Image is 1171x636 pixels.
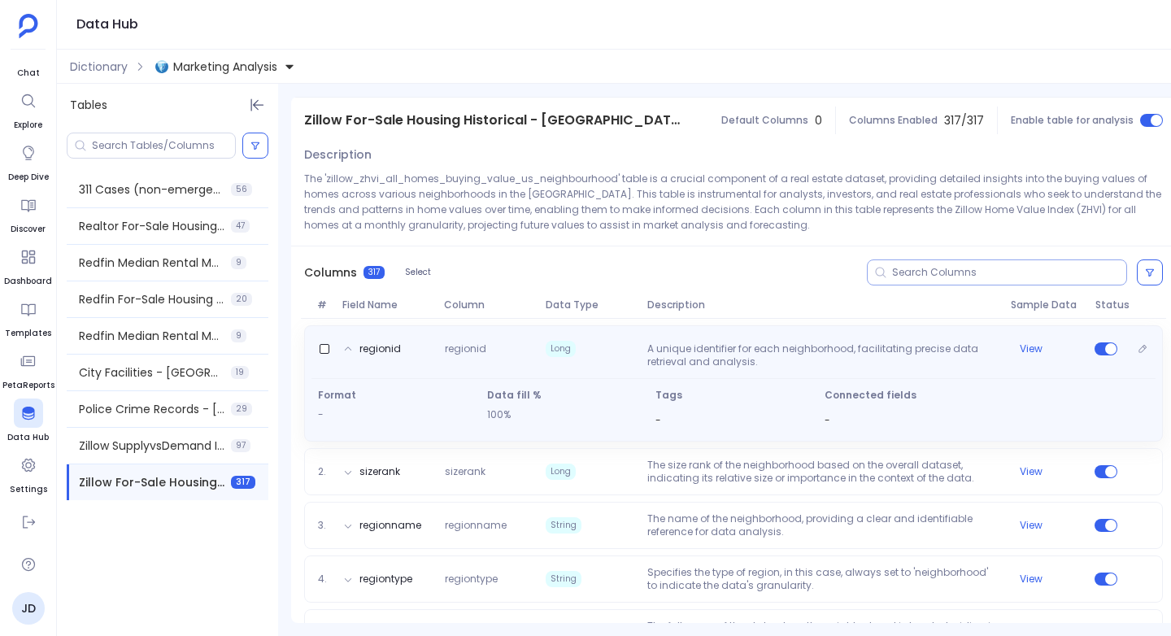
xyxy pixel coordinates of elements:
span: # [311,298,336,311]
a: Explore [14,86,43,132]
span: City Facilities - San Francisco [79,364,224,381]
p: - [318,408,474,421]
span: Status [1089,298,1123,311]
span: Data fill % [487,389,643,402]
span: Data Hub [7,431,49,444]
button: View [1020,465,1043,478]
span: 0 [815,112,822,129]
span: 317 [363,266,385,279]
span: String [546,571,581,587]
span: Long [546,464,576,480]
img: petavue logo [19,14,38,38]
span: Chat [14,67,43,80]
span: Columns Enabled [849,114,938,127]
span: PetaReports [2,379,54,392]
a: Data Hub [7,399,49,444]
span: regiontype [438,573,540,586]
span: Dictionary [70,59,128,75]
span: Sample Data [1004,298,1089,311]
a: JD [12,592,45,625]
span: Redfin Median Rental Market - San Francisco [79,328,224,344]
span: Enable table for analysis [1011,114,1134,127]
span: Format [318,389,474,402]
span: 311 Cases (non-emergency issues) - San Francisco [79,181,224,198]
span: Zillow For-Sale Housing Historical - [GEOGRAPHIC_DATA] Localities [304,111,686,130]
span: Tags [655,389,812,402]
span: 317 / 317 [944,112,984,129]
p: A unique identifier for each neighborhood, facilitating precise data retrieval and analysis. [641,342,1003,368]
p: The name of the neighborhood, providing a clear and identifiable reference for data analysis. [641,512,1003,538]
span: 56 [231,183,252,196]
span: Redfin Median Rental Market - USA [79,255,224,271]
button: regiontype [359,573,412,586]
span: regionid [438,342,540,368]
p: Specifies the type of region, in this case, always set to 'neighborhood' to indicate the data's g... [641,566,1003,592]
input: Search Columns [892,266,1126,279]
span: Zillow SupplyvsDemand Index - USA+Cities [79,438,224,454]
span: Connected fields [825,389,1149,402]
span: - [655,413,661,427]
span: Deep Dive [8,171,49,184]
span: 19 [231,366,249,379]
a: Discover [11,190,46,236]
span: Realtor For-Sale Housing Historical - All Cities [79,218,224,234]
span: Field Name [336,298,437,311]
span: regionname [438,519,540,532]
a: Settings [10,451,47,496]
span: Templates [5,327,51,340]
button: sizerank [359,465,400,478]
span: 9 [231,256,246,269]
span: 317 [231,476,255,489]
a: Dashboard [4,242,52,288]
button: Marketing Analysis [152,54,298,80]
span: 20 [231,293,252,306]
input: Search Tables/Columns [92,139,235,152]
span: Discover [11,223,46,236]
span: Description [641,298,1004,311]
a: Templates [5,294,51,340]
span: String [546,517,581,534]
img: iceberg.svg [155,60,168,73]
a: PetaReports [2,346,54,392]
span: Default Columns [721,114,808,127]
button: Edit [1131,338,1154,360]
span: Long [546,341,576,357]
span: 29 [231,403,252,416]
button: View [1020,519,1043,532]
p: The 'zillow_zhvi_all_homes_buying_value_us_neighbourhood' table is a crucial component of a real ... [304,171,1163,233]
span: 4. [311,573,337,586]
span: Settings [10,483,47,496]
h1: Data Hub [76,13,138,36]
span: 47 [231,220,250,233]
button: View [1020,573,1043,586]
span: Dashboard [4,275,52,288]
span: sizerank [438,465,540,478]
span: 3. [311,519,337,532]
span: Data Type [539,298,641,311]
div: Tables [57,84,278,126]
span: Zillow For-Sale Housing Historical - USA Localities [79,474,224,490]
a: Deep Dive [8,138,49,184]
span: Columns [304,264,357,281]
p: The size rank of the neighborhood based on the overall dataset, indicating its relative size or i... [641,459,1003,485]
button: Hide Tables [246,94,268,116]
span: 97 [231,439,250,452]
span: Description [304,146,372,163]
button: View [1020,342,1043,355]
button: regionname [359,519,421,532]
button: regionid [359,342,401,355]
span: Marketing Analysis [173,59,277,75]
p: 100% [487,408,643,421]
span: Explore [14,119,43,132]
button: Select [394,262,442,283]
span: 2. [311,465,337,478]
span: Police Crime Records - San Francisco [79,401,224,417]
span: - [825,413,830,427]
span: 9 [231,329,246,342]
span: Column [437,298,539,311]
span: Redfin For-Sale Housing Historical - USA [79,291,224,307]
